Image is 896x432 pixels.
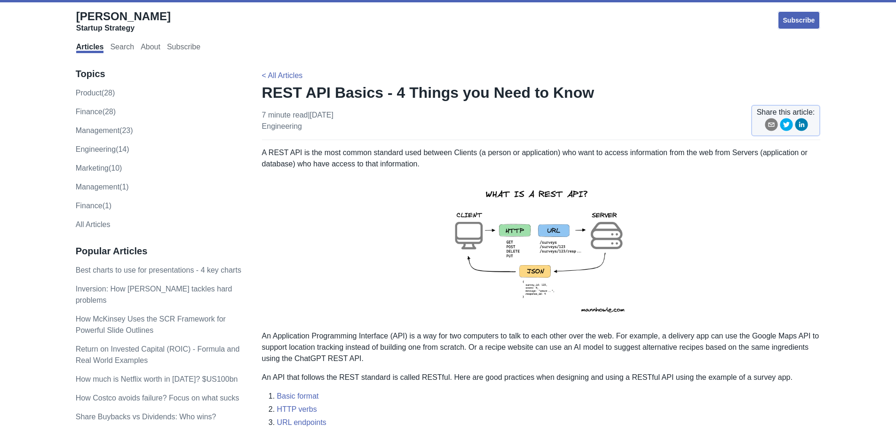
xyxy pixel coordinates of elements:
[262,110,333,132] p: 7 minute read | [DATE]
[262,122,302,130] a: engineering
[438,177,644,323] img: rest-api
[262,71,303,79] a: < All Articles
[110,43,134,53] a: Search
[76,413,216,421] a: Share Buybacks vs Dividends: Who wins?
[76,108,116,116] a: finance(28)
[76,394,239,402] a: How Costco avoids failure? Focus on what sucks
[76,126,133,134] a: management(23)
[277,392,319,400] a: Basic format
[76,164,122,172] a: marketing(10)
[277,418,326,426] a: URL endpoints
[757,107,815,118] span: Share this article:
[777,11,821,30] a: Subscribe
[76,68,242,80] h3: Topics
[795,118,808,134] button: linkedin
[76,183,129,191] a: Management(1)
[76,10,171,23] span: [PERSON_NAME]
[765,118,778,134] button: email
[262,372,821,383] p: An API that follows the REST standard is called RESTful. Here are good practices when designing a...
[76,24,171,33] div: Startup Strategy
[141,43,160,53] a: About
[262,330,821,364] p: An Application Programming Interface (API) is a way for two computers to talk to each other over ...
[76,345,240,364] a: Return on Invested Capital (ROIC) - Formula and Real World Examples
[76,43,104,53] a: Articles
[76,315,226,334] a: How McKinsey Uses the SCR Framework for Powerful Slide Outlines
[76,202,111,210] a: Finance(1)
[167,43,200,53] a: Subscribe
[262,147,821,170] p: A REST API is the most common standard used between Clients (a person or application) who want to...
[780,118,793,134] button: twitter
[76,375,238,383] a: How much is Netflix worth in [DATE]? $US100bn
[76,245,242,257] h3: Popular Articles
[76,9,171,33] a: [PERSON_NAME]Startup Strategy
[76,285,232,304] a: Inversion: How [PERSON_NAME] tackles hard problems
[76,145,129,153] a: engineering(14)
[76,89,115,97] a: product(28)
[76,220,111,228] a: All Articles
[76,266,241,274] a: Best charts to use for presentations - 4 key charts
[262,83,821,102] h1: REST API Basics - 4 Things you Need to Know
[277,405,317,413] a: HTTP verbs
